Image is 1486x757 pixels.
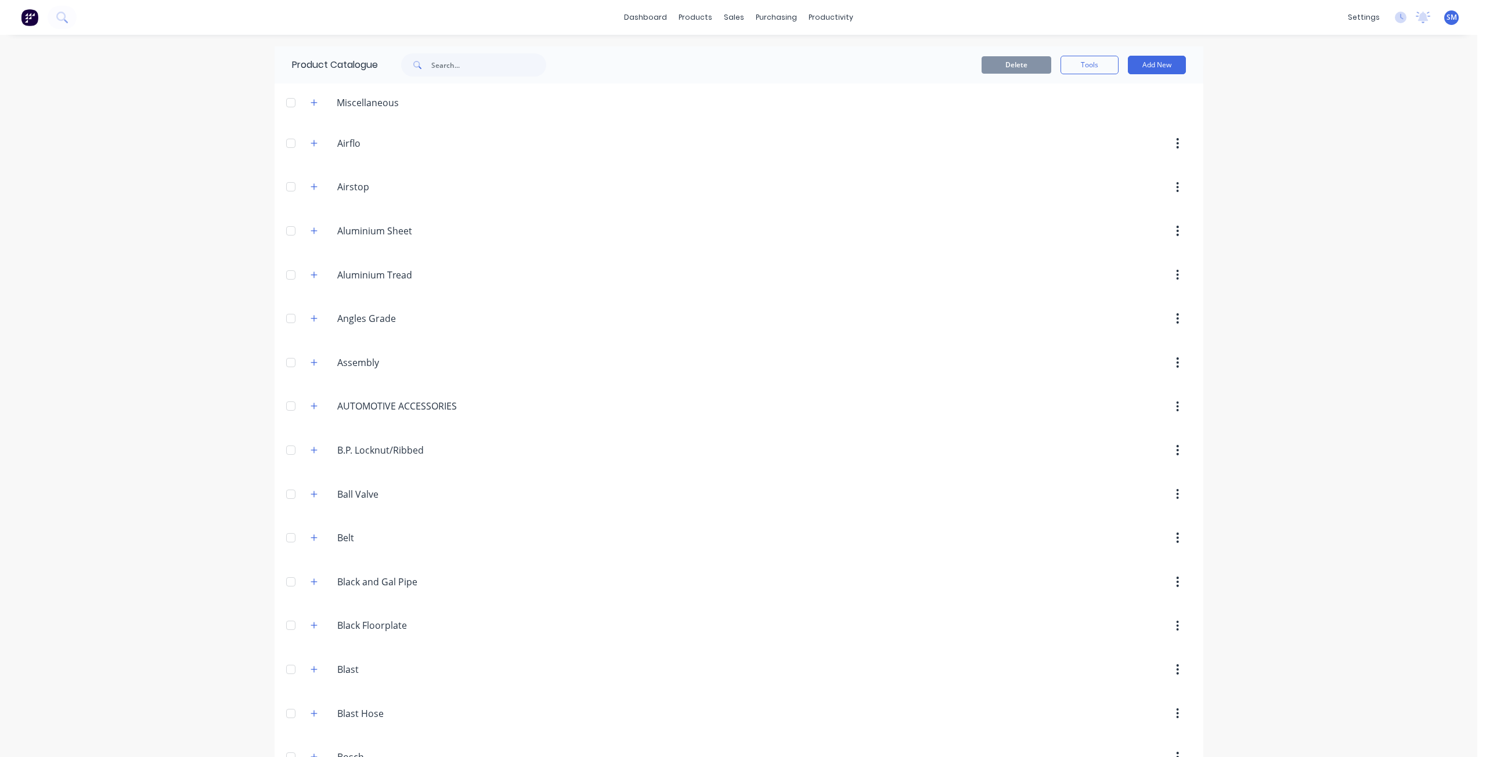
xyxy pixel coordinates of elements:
[337,487,475,501] input: Enter category name
[21,9,38,26] img: Factory
[337,356,475,370] input: Enter category name
[337,268,475,282] input: Enter category name
[337,531,475,545] input: Enter category name
[750,9,803,26] div: purchasing
[337,312,475,325] input: Enter category name
[982,56,1051,74] button: Delete
[337,443,475,457] input: Enter category name
[337,180,475,194] input: Enter category name
[275,46,378,84] div: Product Catalogue
[1447,12,1457,23] span: SM
[337,618,475,632] input: Enter category name
[327,96,408,110] div: Miscellaneous
[337,662,475,676] input: Enter category name
[337,575,475,589] input: Enter category name
[718,9,750,26] div: sales
[337,136,475,150] input: Enter category name
[337,399,475,413] input: Enter category name
[618,9,673,26] a: dashboard
[1342,9,1386,26] div: settings
[1128,56,1186,74] button: Add New
[337,224,475,238] input: Enter category name
[1061,56,1119,74] button: Tools
[673,9,718,26] div: products
[431,53,546,77] input: Search...
[337,707,475,720] input: Enter category name
[803,9,859,26] div: productivity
